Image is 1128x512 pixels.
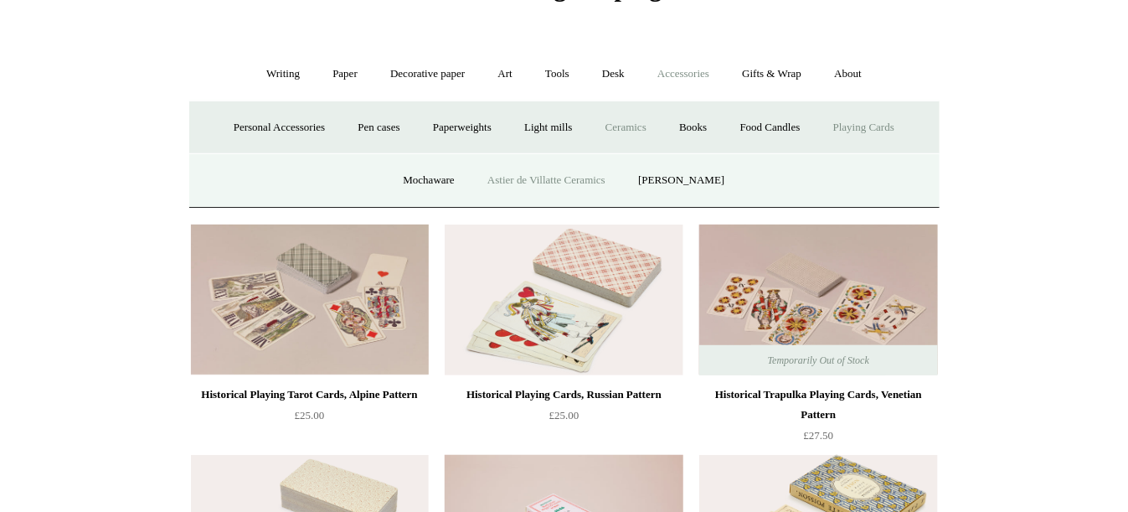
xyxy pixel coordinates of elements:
a: Light mills [509,106,587,150]
a: Historical Playing Cards, Russian Pattern Historical Playing Cards, Russian Pattern [445,225,682,375]
a: Paper [317,52,373,96]
div: Historical Playing Tarot Cards, Alpine Pattern [195,385,425,405]
a: Books [664,106,722,150]
a: Pen cases [343,106,415,150]
a: Historical Playing Tarot Cards, Alpine Pattern £25.00 [191,385,429,453]
a: Tools [530,52,585,96]
a: Historical Trapulka Playing Cards, Venetian Pattern Historical Trapulka Playing Cards, Venetian P... [699,225,937,375]
a: Astier de Villatte Ceramics [472,158,621,203]
a: [PERSON_NAME] [623,158,739,203]
a: Paperweights [418,106,507,150]
span: £25.00 [549,409,579,421]
a: Ceramics [590,106,662,150]
a: Accessories [642,52,724,96]
a: Personal Accessories [219,106,340,150]
a: Historical Playing Cards, Russian Pattern £25.00 [445,385,682,453]
a: Historical Trapulka Playing Cards, Venetian Pattern £27.50 [699,385,937,453]
span: £25.00 [295,409,325,421]
a: Mochaware [388,158,469,203]
img: Historical Trapulka Playing Cards, Venetian Pattern [699,225,937,375]
a: Food Candles [725,106,816,150]
a: Decorative paper [375,52,480,96]
span: Temporarily Out of Stock [751,345,886,375]
div: Historical Playing Cards, Russian Pattern [449,385,678,405]
a: Gifts & Wrap [727,52,816,96]
div: Historical Trapulka Playing Cards, Venetian Pattern [703,385,933,425]
a: About [819,52,877,96]
a: Writing [251,52,315,96]
a: Desk [587,52,640,96]
span: £27.50 [804,429,834,442]
a: Playing Cards [818,106,909,150]
img: Historical Playing Tarot Cards, Alpine Pattern [191,225,429,375]
img: Historical Playing Cards, Russian Pattern [445,225,682,375]
a: Art [483,52,528,96]
a: Historical Playing Tarot Cards, Alpine Pattern Historical Playing Tarot Cards, Alpine Pattern [191,225,429,375]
